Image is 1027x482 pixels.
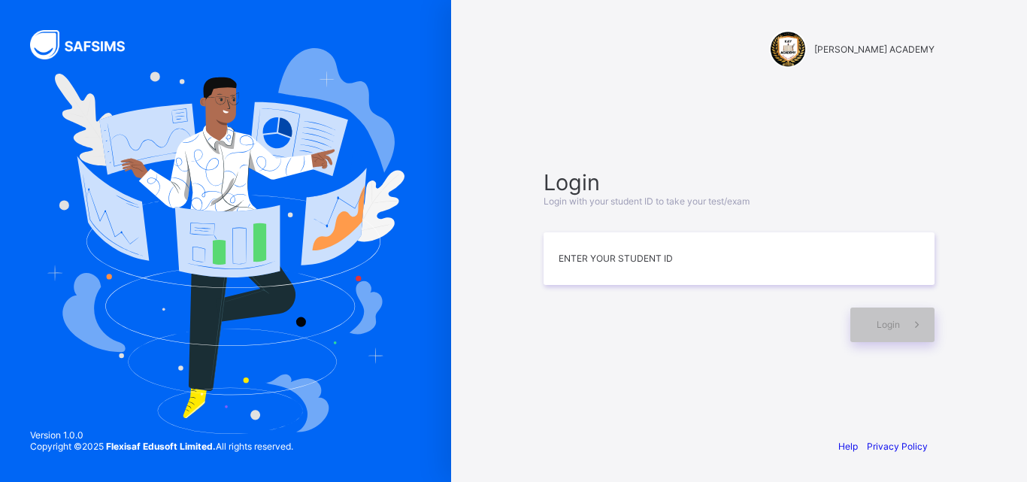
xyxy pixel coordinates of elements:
strong: Flexisaf Edusoft Limited. [106,441,216,452]
span: Copyright © 2025 All rights reserved. [30,441,293,452]
img: SAFSIMS Logo [30,30,143,59]
img: Hero Image [47,48,404,433]
span: Login [544,169,935,196]
span: [PERSON_NAME] ACADEMY [814,44,935,55]
span: Version 1.0.0 [30,429,293,441]
a: Help [838,441,858,452]
span: Login with your student ID to take your test/exam [544,196,750,207]
span: Login [877,319,900,330]
a: Privacy Policy [867,441,928,452]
